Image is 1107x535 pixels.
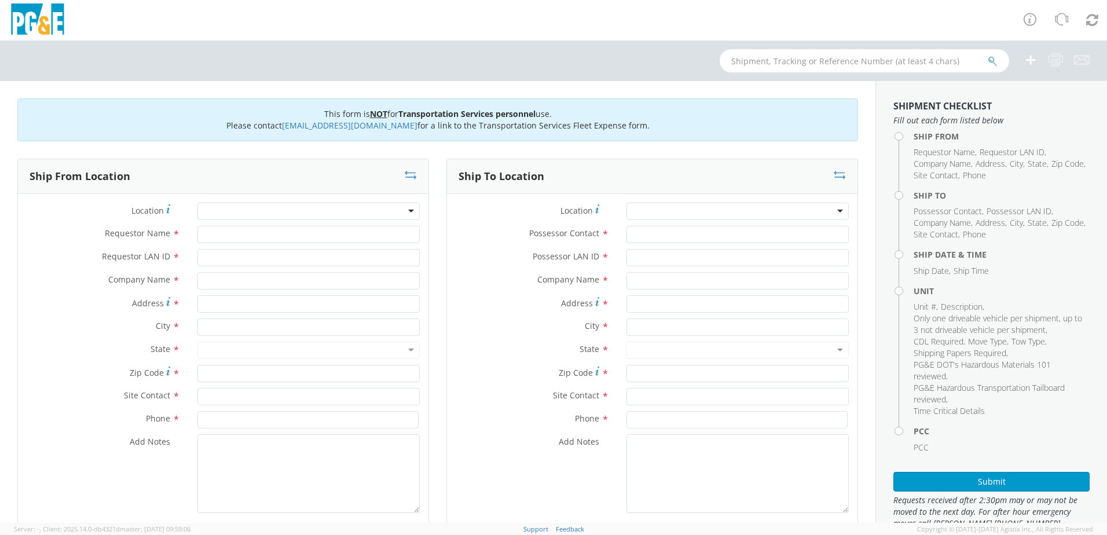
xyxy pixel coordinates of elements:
span: , [39,525,41,533]
span: Move Type [968,336,1007,347]
span: Zip Code [559,367,593,378]
b: Transportation Services personnel [398,108,536,119]
span: Server: - [14,525,41,533]
span: Company Name [914,217,971,228]
span: master, [DATE] 09:59:06 [120,525,190,533]
span: City [1010,217,1023,228]
li: , [980,146,1046,158]
span: State [1028,158,1047,169]
li: , [1051,217,1086,229]
span: Description [941,301,983,312]
span: PG&E Hazardous Transportation Tailboard reviewed [914,382,1065,405]
li: , [1010,158,1025,170]
li: , [914,313,1087,336]
span: Ship Date [914,265,949,276]
span: PCC [914,442,929,453]
span: Location [131,205,164,216]
li: , [914,382,1087,405]
h3: Ship From Location [30,171,130,182]
span: Company Name [537,274,599,285]
span: Client: 2025.14.0-db4321d [43,525,190,533]
li: , [914,158,973,170]
span: Requestor Name [914,146,975,157]
div: This form is for use. Please contact for a link to the Transportation Services Fleet Expense form. [17,98,858,141]
img: pge-logo-06675f144f4cfa6a6814.png [9,3,67,38]
strong: Shipment Checklist [893,100,992,112]
span: Requests received after 2:30pm may or may not be moved to the next day. For after hour emergency ... [893,494,1090,529]
h4: Ship Date & Time [914,250,1090,259]
span: City [156,320,170,331]
li: , [914,206,984,217]
span: Possessor LAN ID [533,251,599,262]
span: Only one driveable vehicle per shipment, up to 3 not driveable vehicle per shipment [914,313,1082,335]
span: Possessor Contact [529,228,599,239]
span: Address [561,298,593,309]
span: Phone [963,170,986,181]
li: , [914,336,965,347]
span: Address [132,298,164,309]
li: , [968,336,1009,347]
span: PG&E DOT's Hazardous Materials 101 reviewed [914,359,1051,382]
span: City [585,320,599,331]
h3: Ship To Location [459,171,544,182]
span: Possessor Contact [914,206,982,217]
span: State [151,343,170,354]
a: [EMAIL_ADDRESS][DOMAIN_NAME] [282,120,417,131]
span: City [1010,158,1023,169]
input: Shipment, Tracking or Reference Number (at least 4 chars) [720,49,1009,72]
span: Add Notes [130,436,170,447]
span: CDL Required [914,336,963,347]
span: Phone [146,413,170,424]
li: , [1028,158,1049,170]
span: Zip Code [130,367,164,378]
span: Phone [575,413,599,424]
span: Address [976,158,1005,169]
li: , [914,146,977,158]
button: Submit [893,472,1090,492]
span: Company Name [108,274,170,285]
span: Company Name [914,158,971,169]
span: Fill out each form listed below [893,115,1090,126]
span: Zip Code [1051,158,1084,169]
li: , [976,158,1007,170]
a: Support [523,525,548,533]
span: Tow Type [1011,336,1045,347]
span: Requestor LAN ID [980,146,1044,157]
span: Site Contact [553,390,599,401]
h4: PCC [914,427,1090,435]
span: Requestor Name [105,228,170,239]
u: NOT [370,108,387,119]
li: , [914,265,951,277]
li: , [914,229,960,240]
li: , [1011,336,1047,347]
li: , [914,170,960,181]
li: , [987,206,1053,217]
span: Address [976,217,1005,228]
h4: Unit [914,287,1090,295]
li: , [976,217,1007,229]
span: Requestor LAN ID [102,251,170,262]
h4: Ship From [914,132,1090,141]
h4: Ship To [914,191,1090,200]
span: Possessor LAN ID [987,206,1051,217]
span: Add Notes [559,436,599,447]
span: Site Contact [914,229,958,240]
li: , [914,217,973,229]
li: , [941,301,984,313]
span: Site Contact [914,170,958,181]
span: Site Contact [124,390,170,401]
span: Phone [963,229,986,240]
span: State [580,343,599,354]
span: Ship Time [954,265,989,276]
span: State [1028,217,1047,228]
li: , [914,347,1008,359]
span: Zip Code [1051,217,1084,228]
span: Copyright © [DATE]-[DATE] Agistix Inc., All Rights Reserved [917,525,1093,534]
li: , [1051,158,1086,170]
span: Shipping Papers Required [914,347,1006,358]
li: , [914,301,938,313]
a: Feedback [556,525,584,533]
li: , [1028,217,1049,229]
span: Time Critical Details [914,405,985,416]
span: Unit # [914,301,936,312]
